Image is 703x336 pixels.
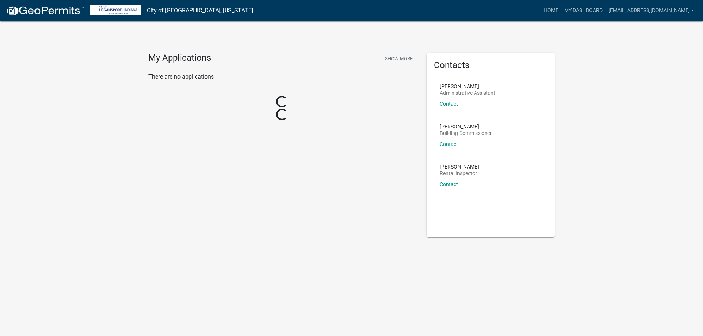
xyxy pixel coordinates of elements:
[440,181,458,187] a: Contact
[440,171,479,176] p: Rental Inspector
[440,84,495,89] p: [PERSON_NAME]
[148,72,416,81] p: There are no applications
[434,60,547,71] h5: Contacts
[440,141,458,147] a: Contact
[440,164,479,169] p: [PERSON_NAME]
[382,53,416,65] button: Show More
[90,5,141,15] img: City of Logansport, Indiana
[440,131,492,136] p: Building Commissioner
[440,101,458,107] a: Contact
[147,4,253,17] a: City of [GEOGRAPHIC_DATA], [US_STATE]
[541,4,561,18] a: Home
[561,4,606,18] a: My Dashboard
[440,90,495,95] p: Administrative Assistant
[148,53,211,64] h4: My Applications
[440,124,492,129] p: [PERSON_NAME]
[606,4,697,18] a: [EMAIL_ADDRESS][DOMAIN_NAME]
